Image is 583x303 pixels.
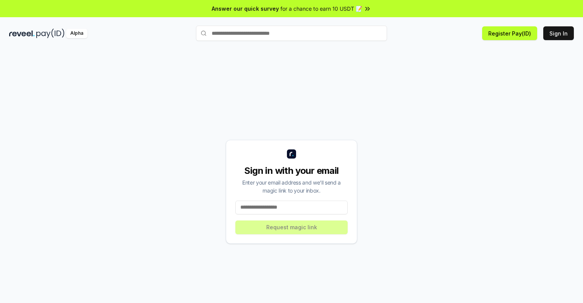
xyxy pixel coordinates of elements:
img: pay_id [36,29,65,38]
img: reveel_dark [9,29,35,38]
div: Sign in with your email [235,165,348,177]
img: logo_small [287,149,296,159]
span: Answer our quick survey [212,5,279,13]
span: for a chance to earn 10 USDT 📝 [280,5,362,13]
button: Register Pay(ID) [482,26,537,40]
div: Alpha [66,29,87,38]
div: Enter your email address and we’ll send a magic link to your inbox. [235,178,348,194]
button: Sign In [543,26,574,40]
